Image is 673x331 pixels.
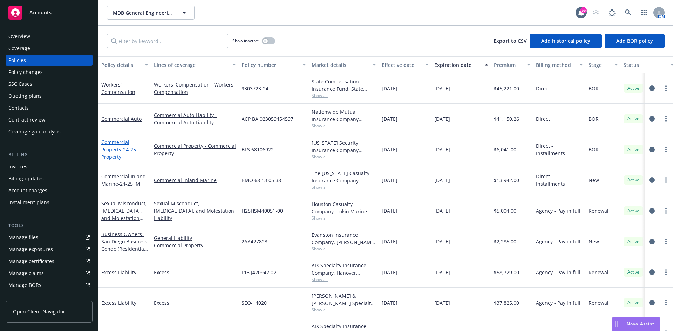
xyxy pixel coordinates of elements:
[151,56,239,73] button: Lines of coverage
[242,85,268,92] span: 9303723-24
[154,61,228,69] div: Lines of coverage
[536,85,550,92] span: Direct
[154,200,236,222] a: Sexual Misconduct, [MEDICAL_DATA], and Molestation Liability
[101,200,147,229] a: Sexual Misconduct, [MEDICAL_DATA], and Molestation Liability
[589,61,610,69] div: Stage
[312,108,376,123] div: Nationwide Mutual Insurance Company, Nationwide Insurance Company
[589,177,599,184] span: New
[6,102,93,113] a: Contacts
[8,256,54,267] div: Manage certificates
[312,215,376,221] span: Show all
[612,317,621,331] div: Drag to move
[6,43,93,54] a: Coverage
[536,207,580,214] span: Agency - Pay in full
[662,268,670,276] a: more
[8,232,38,243] div: Manage files
[382,61,421,69] div: Effective date
[626,208,640,214] span: Active
[312,123,376,129] span: Show all
[494,207,516,214] span: $5,004.00
[8,114,45,125] div: Contract review
[239,56,309,73] button: Policy number
[648,268,656,276] a: circleInformation
[101,231,147,260] a: Business Owners
[309,56,379,73] button: Market details
[621,6,635,20] a: Search
[536,142,583,157] span: Direct - Installments
[589,115,599,123] span: BOR
[312,276,376,282] span: Show all
[107,34,228,48] input: Filter by keyword...
[154,242,236,249] a: Commercial Property
[101,173,146,187] a: Commercial Inland Marine
[494,146,516,153] span: $6,041.00
[662,115,670,123] a: more
[648,207,656,215] a: circleInformation
[312,307,376,313] span: Show all
[242,115,293,123] span: ACP BA 023059454597
[242,238,267,245] span: 2AA427823
[101,61,141,69] div: Policy details
[6,291,93,303] a: Summary of insurance
[536,173,583,187] span: Direct - Installments
[648,298,656,307] a: circleInformation
[6,244,93,255] a: Manage exposures
[8,185,47,196] div: Account charges
[626,85,640,91] span: Active
[29,10,52,15] span: Accounts
[6,31,93,42] a: Overview
[154,81,236,96] a: Workers' Compensation - Workers' Compensation
[6,151,93,158] div: Billing
[434,61,481,69] div: Expiration date
[494,34,527,48] button: Export to CSV
[662,237,670,246] a: more
[536,238,580,245] span: Agency - Pay in full
[589,85,599,92] span: BOR
[118,180,140,187] span: - 24-25 IM
[8,161,27,172] div: Invoices
[434,115,450,123] span: [DATE]
[626,299,640,306] span: Active
[434,85,450,92] span: [DATE]
[8,173,44,184] div: Billing updates
[536,61,575,69] div: Billing method
[8,102,29,113] div: Contacts
[662,207,670,215] a: more
[8,31,30,42] div: Overview
[379,56,431,73] button: Effective date
[605,34,665,48] button: Add BOR policy
[589,299,609,306] span: Renewal
[434,238,450,245] span: [DATE]
[382,269,397,276] span: [DATE]
[113,9,174,16] span: MDB General Engineering, Inc
[589,207,609,214] span: Renewal
[154,111,236,126] a: Commercial Auto Liability - Commercial Auto Liability
[586,56,621,73] button: Stage
[13,308,65,315] span: Open Client Navigator
[494,238,516,245] span: $2,285.00
[154,234,236,242] a: General Liability
[6,232,93,243] a: Manage files
[8,67,43,78] div: Policy changes
[382,238,397,245] span: [DATE]
[580,7,587,13] div: 55
[612,317,660,331] button: Nova Assist
[589,146,599,153] span: BOR
[541,37,590,44] span: Add historical policy
[107,6,195,20] button: MDB General Engineering, Inc
[312,184,376,190] span: Show all
[494,299,519,306] span: $37,825.00
[8,78,32,90] div: SSC Cases
[154,177,236,184] a: Commercial Inland Marine
[312,61,368,69] div: Market details
[382,115,397,123] span: [DATE]
[8,43,30,54] div: Coverage
[626,269,640,275] span: Active
[434,146,450,153] span: [DATE]
[6,185,93,196] a: Account charges
[626,177,640,183] span: Active
[494,115,519,123] span: $41,150.26
[533,56,586,73] button: Billing method
[6,222,93,229] div: Tools
[312,292,376,307] div: [PERSON_NAME] & [PERSON_NAME] Specialty Insurance Company, [PERSON_NAME] & [PERSON_NAME] (Fairfax...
